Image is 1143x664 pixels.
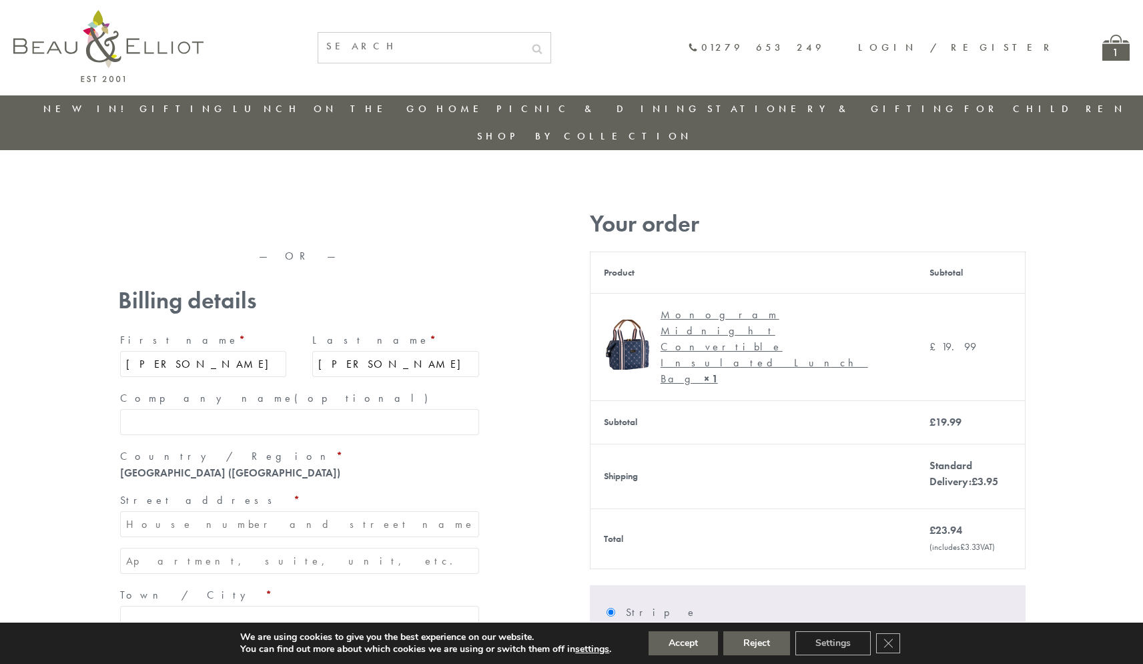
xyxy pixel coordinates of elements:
div: Monogram Midnight Convertible Insulated Lunch Bag [661,307,893,387]
a: For Children [964,102,1126,115]
bdi: 19.99 [929,415,962,429]
bdi: 3.95 [972,474,998,488]
a: Gifting [139,102,226,115]
img: Monogram Midnight Convertible Lunch Bag [604,320,654,370]
th: Shipping [590,444,916,509]
span: 3.33 [960,541,980,553]
button: Reject [723,631,790,655]
a: Login / Register [858,41,1056,54]
span: £ [929,340,941,354]
a: Picnic & Dining [496,102,701,115]
button: settings [575,643,609,655]
strong: × 1 [704,372,718,386]
a: Home [436,102,490,115]
input: Apartment, suite, unit, etc. (optional) [120,548,479,574]
iframe: Secure express checkout frame [115,205,299,237]
label: Stripe [626,602,1008,623]
span: £ [929,523,935,537]
span: £ [960,541,965,553]
span: £ [972,474,978,488]
button: Settings [795,631,871,655]
p: You can find out more about which cookies we are using or switch them off in . [240,643,611,655]
label: Country / Region [120,446,479,467]
span: (optional) [294,391,436,405]
img: logo [13,10,204,82]
input: SEARCH [318,33,524,60]
span: £ [929,415,935,429]
a: Monogram Midnight Convertible Lunch Bag Monogram Midnight Convertible Insulated Lunch Bag× 1 [604,307,903,387]
label: Company name [120,388,479,409]
p: — OR — [118,250,481,262]
label: Town / City [120,585,479,606]
label: Street address [120,490,479,511]
strong: [GEOGRAPHIC_DATA] ([GEOGRAPHIC_DATA]) [120,466,340,480]
bdi: 19.99 [929,340,976,354]
p: We are using cookies to give you the best experience on our website. [240,631,611,643]
label: Last name [312,330,479,351]
bdi: 23.94 [929,523,962,537]
button: Close GDPR Cookie Banner [876,633,900,653]
a: Stationery & Gifting [707,102,958,115]
a: 1 [1102,35,1130,61]
th: Total [590,509,916,569]
a: 01279 653 249 [688,42,825,53]
input: House number and street name [120,511,479,537]
small: (includes VAT) [929,541,995,553]
label: Standard Delivery: [929,458,998,488]
th: Subtotal [590,400,916,444]
a: New in! [43,102,133,115]
th: Product [590,252,916,293]
th: Subtotal [916,252,1025,293]
button: Accept [649,631,718,655]
h3: Your order [590,210,1026,238]
label: First name [120,330,287,351]
h3: Billing details [118,287,481,314]
a: Shop by collection [477,129,693,143]
iframe: Secure express checkout frame [300,205,484,237]
a: Lunch On The Go [233,102,430,115]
